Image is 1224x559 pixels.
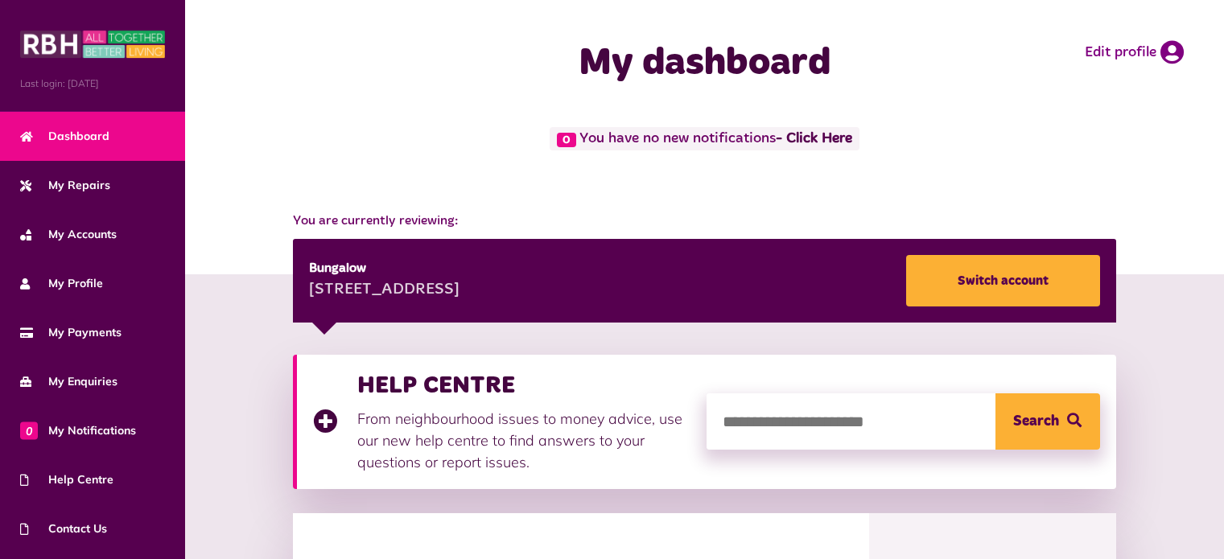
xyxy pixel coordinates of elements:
a: - Click Here [776,132,852,146]
span: Last login: [DATE] [20,76,165,91]
span: 0 [20,421,38,439]
span: Contact Us [20,520,107,537]
span: You are currently reviewing: [293,212,1115,231]
span: My Notifications [20,422,136,439]
span: Help Centre [20,471,113,488]
span: My Accounts [20,226,117,243]
span: My Profile [20,275,103,292]
span: My Payments [20,324,122,341]
h3: HELP CENTRE [357,371,690,400]
span: You have no new notifications [550,127,859,150]
span: My Repairs [20,177,110,194]
span: 0 [557,133,576,147]
span: Search [1013,393,1059,450]
div: [STREET_ADDRESS] [309,278,460,302]
h1: My dashboard [461,40,949,87]
a: Edit profile [1085,40,1184,64]
p: From neighbourhood issues to money advice, use our new help centre to find answers to your questi... [357,408,690,473]
div: Bungalow [309,259,460,278]
button: Search [995,393,1100,450]
a: Switch account [906,255,1100,306]
span: My Enquiries [20,373,117,390]
img: MyRBH [20,28,165,60]
span: Dashboard [20,128,109,145]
